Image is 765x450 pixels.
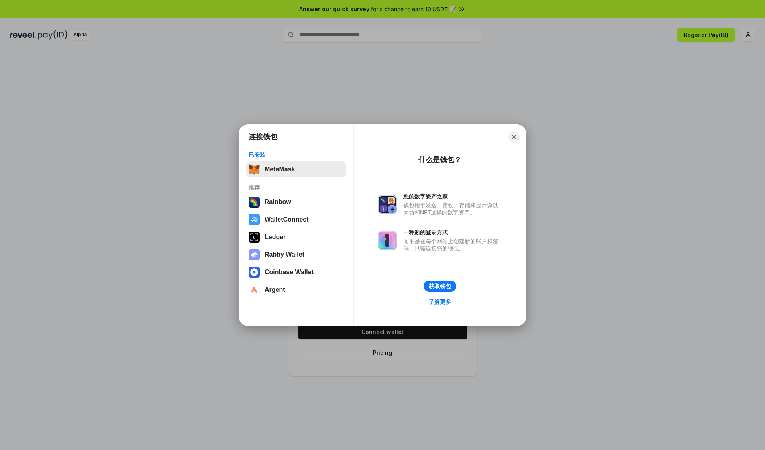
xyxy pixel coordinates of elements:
[429,298,451,305] div: 了解更多
[249,284,260,295] img: svg+xml,%3Csvg%20width%3D%2228%22%20height%3D%2228%22%20viewBox%3D%220%200%2028%2028%22%20fill%3D...
[249,214,260,225] img: svg+xml,%3Csvg%20width%3D%2228%22%20height%3D%2228%22%20viewBox%3D%220%200%2028%2028%22%20fill%3D...
[418,155,461,165] div: 什么是钱包？
[246,264,346,280] button: Coinbase Wallet
[265,234,286,241] div: Ledger
[249,197,260,208] img: svg+xml,%3Csvg%20width%3D%22120%22%20height%3D%22120%22%20viewBox%3D%220%200%20120%20120%22%20fil...
[249,132,277,141] h1: 连接钱包
[249,151,344,158] div: 已安装
[265,286,285,293] div: Argent
[508,131,520,142] button: Close
[265,166,295,173] div: MetaMask
[265,251,304,258] div: Rabby Wallet
[378,231,397,250] img: svg+xml,%3Csvg%20xmlns%3D%22http%3A%2F%2Fwww.w3.org%2F2000%2Fsvg%22%20fill%3D%22none%22%20viewBox...
[378,195,397,214] img: svg+xml,%3Csvg%20xmlns%3D%22http%3A%2F%2Fwww.w3.org%2F2000%2Fsvg%22%20fill%3D%22none%22%20viewBox...
[265,269,314,276] div: Coinbase Wallet
[249,164,260,175] img: svg+xml,%3Csvg%20fill%3D%22none%22%20height%3D%2233%22%20viewBox%3D%220%200%2035%2033%22%20width%...
[429,283,451,290] div: 获取钱包
[424,281,456,292] button: 获取钱包
[246,229,346,245] button: Ledger
[249,267,260,278] img: svg+xml,%3Csvg%20width%3D%2228%22%20height%3D%2228%22%20viewBox%3D%220%200%2028%2028%22%20fill%3D...
[246,282,346,298] button: Argent
[424,297,456,307] a: 了解更多
[403,202,502,216] div: 钱包用于发送、接收、存储和显示像以太坊和NFT这样的数字资产。
[403,238,502,252] div: 而不是在每个网站上创建新的账户和密码，只需连接您的钱包。
[265,198,291,206] div: Rainbow
[246,212,346,228] button: WalletConnect
[246,161,346,177] button: MetaMask
[265,216,309,223] div: WalletConnect
[249,249,260,260] img: svg+xml,%3Csvg%20xmlns%3D%22http%3A%2F%2Fwww.w3.org%2F2000%2Fsvg%22%20fill%3D%22none%22%20viewBox...
[403,193,502,200] div: 您的数字资产之家
[246,247,346,263] button: Rabby Wallet
[246,194,346,210] button: Rainbow
[249,184,344,191] div: 推荐
[249,232,260,243] img: svg+xml,%3Csvg%20xmlns%3D%22http%3A%2F%2Fwww.w3.org%2F2000%2Fsvg%22%20width%3D%2228%22%20height%3...
[403,229,502,236] div: 一种新的登录方式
